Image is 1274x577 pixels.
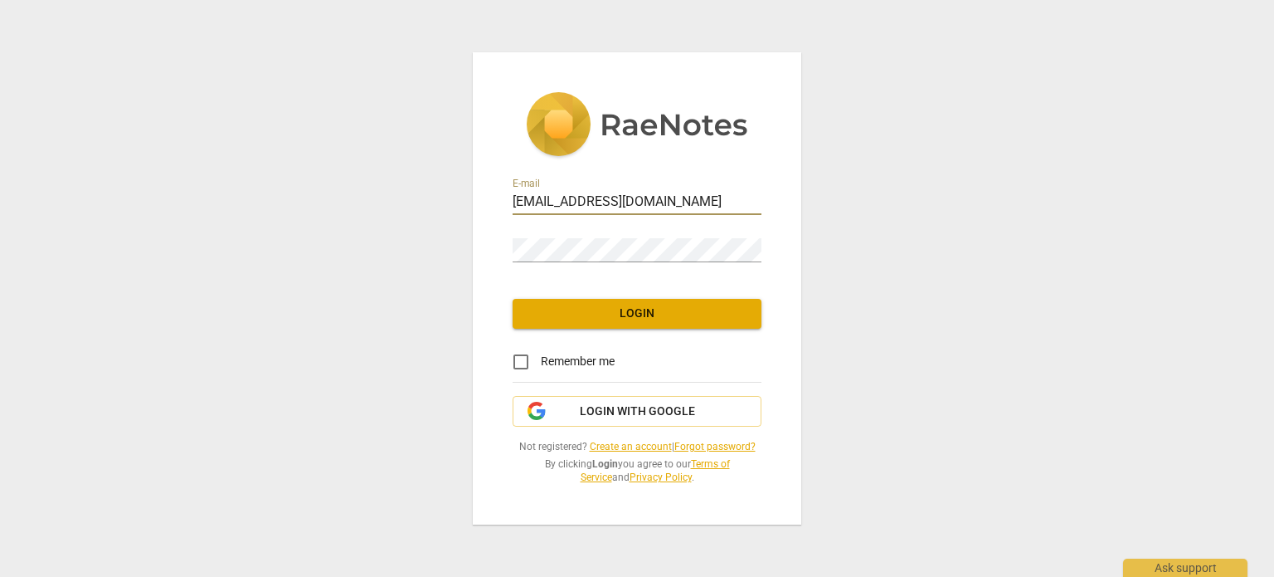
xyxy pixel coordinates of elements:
button: Login [513,299,761,329]
span: Login [526,306,748,322]
b: Login [592,458,618,470]
span: Login with Google [580,403,695,420]
button: Login with Google [513,396,761,428]
span: Remember me [541,353,615,370]
a: Create an account [590,441,672,452]
div: Ask support [1123,559,1247,577]
a: Terms of Service [581,458,730,484]
a: Privacy Policy [630,472,692,483]
label: E-mail [513,178,540,188]
a: Forgot password? [674,441,756,452]
img: 5ac2273c67554f335776073100b6d88f.svg [526,92,748,160]
span: By clicking you agree to our and . [513,457,761,485]
span: Not registered? | [513,440,761,454]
